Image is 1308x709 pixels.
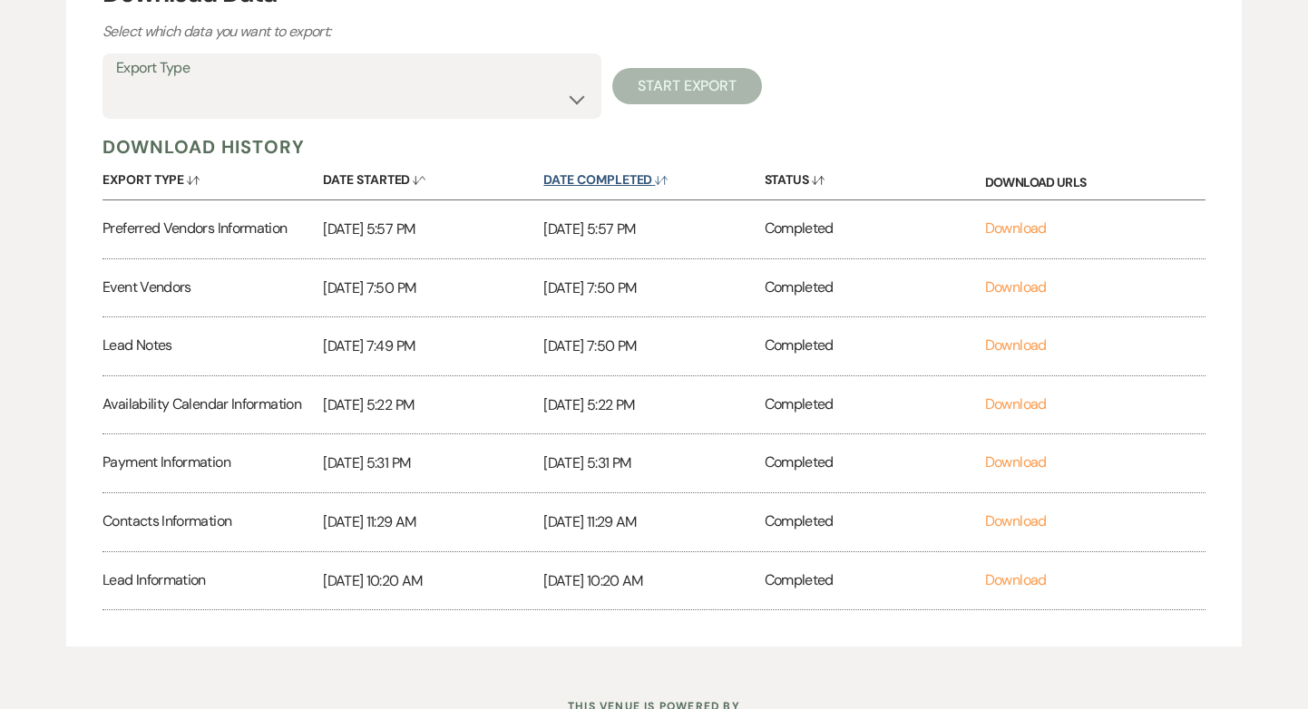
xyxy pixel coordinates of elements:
[543,393,764,417] p: [DATE] 5:22 PM
[765,434,985,492] div: Completed
[102,434,323,492] div: Payment Information
[985,277,1047,296] a: Download
[985,335,1047,354] a: Download
[543,569,764,593] p: [DATE] 10:20 AM
[323,277,543,300] p: [DATE] 7:50 PM
[765,200,985,258] div: Completed
[323,569,543,593] p: [DATE] 10:20 AM
[765,552,985,610] div: Completed
[612,68,762,104] button: Start Export
[323,452,543,475] p: [DATE] 5:31 PM
[543,218,764,241] p: [DATE] 5:57 PM
[102,20,737,44] p: Select which data you want to export:
[102,135,1206,159] h5: Download History
[102,259,323,317] div: Event Vendors
[323,159,543,194] button: Date Started
[765,317,985,375] div: Completed
[765,376,985,434] div: Completed
[543,159,764,194] button: Date Completed
[765,259,985,317] div: Completed
[985,394,1047,413] a: Download
[102,200,323,258] div: Preferred Vendors Information
[985,159,1206,199] div: Download URLs
[765,493,985,551] div: Completed
[102,159,323,194] button: Export Type
[543,510,764,534] p: [DATE] 11:29 AM
[985,570,1047,589] a: Download
[102,376,323,434] div: Availability Calendar Information
[543,277,764,300] p: [DATE] 7:50 PM
[102,493,323,551] div: Contacts Information
[985,452,1047,471] a: Download
[985,511,1047,530] a: Download
[323,393,543,417] p: [DATE] 5:22 PM
[116,55,588,82] label: Export Type
[323,335,543,358] p: [DATE] 7:49 PM
[102,552,323,610] div: Lead Information
[323,218,543,241] p: [DATE] 5:57 PM
[543,452,764,475] p: [DATE] 5:31 PM
[985,219,1047,238] a: Download
[323,510,543,534] p: [DATE] 11:29 AM
[543,335,764,358] p: [DATE] 7:50 PM
[765,159,985,194] button: Status
[102,317,323,375] div: Lead Notes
